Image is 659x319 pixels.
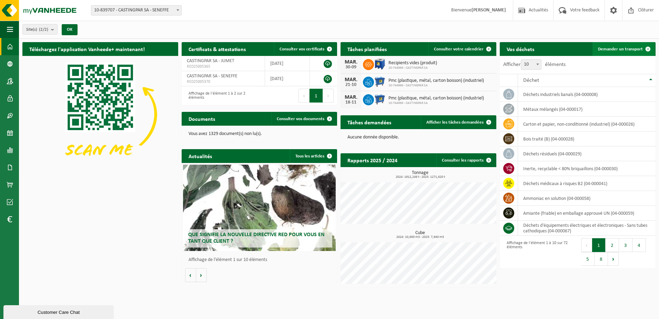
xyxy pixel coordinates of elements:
[606,238,619,252] button: 2
[518,102,656,117] td: métaux mélangés (04-000017)
[503,62,566,67] label: Afficher éléments
[518,132,656,146] td: bois traité (B) (04-000028)
[619,238,632,252] button: 3
[182,112,222,125] h2: Documents
[581,238,592,252] button: Previous
[277,117,324,121] span: Consulter vos documents
[323,89,334,103] button: Next
[518,206,656,221] td: amiante (friable) en emballage approuvé UN (04-000059)
[428,42,496,56] a: Consulter votre calendrier
[187,79,260,85] span: RED25005370
[280,47,324,51] span: Consulter vos certificats
[22,42,152,56] h2: Téléchargez l'application Vanheede+ maintenant!
[592,42,655,56] a: Demander un transport
[341,42,394,56] h2: Tâches planifiées
[187,64,260,69] span: RED25005365
[3,304,115,319] iframe: chat widget
[388,66,437,70] span: 10-744966 - CASTINGPAR SA
[388,101,484,105] span: 10-744966 - CASTINGPAR SA
[521,59,541,70] span: 10
[388,96,484,101] span: Pmc (plastique, métal, carton boisson) (industriel)
[518,117,656,132] td: carton et papier, non-conditionné (industriel) (04-000026)
[632,238,646,252] button: 4
[189,132,331,136] p: Vous avez 1329 document(s) non lu(s).
[608,252,619,266] button: Next
[182,42,253,56] h2: Certificats & attestations
[290,149,336,163] a: Tous les articles
[436,153,496,167] a: Consulter les rapports
[91,6,181,15] span: 10-839707 - CASTINGPAR SA - SENEFFE
[189,258,334,262] p: Affichage de l'élément 1 sur 10 éléments
[518,191,656,206] td: Ammoniac en solution (04-000058)
[421,115,496,129] a: Afficher les tâches demandées
[344,95,358,100] div: MAR.
[344,59,358,65] div: MAR.
[374,93,386,105] img: WB-0660-HPE-BE-01
[185,88,256,103] div: Affichage de l'élément 1 à 2 sur 2 éléments
[344,171,496,179] h3: Tonnage
[426,120,484,125] span: Afficher les tâches demandées
[344,77,358,83] div: MAR.
[518,161,656,176] td: inerte, recyclable < 80% briquaillons (04-000030)
[26,25,48,35] span: Site(s)
[22,56,178,173] img: Download de VHEPlus App
[374,76,386,87] img: WB-0660-HPE-BE-01
[182,149,219,163] h2: Actualités
[22,24,58,35] button: Site(s)(2/2)
[388,84,484,88] span: 10-744966 - CASTINGPAR SA
[344,231,496,239] h3: Cube
[434,47,484,51] span: Consulter votre calendrier
[39,27,48,32] count: (2/2)
[344,83,358,87] div: 21-10
[344,100,358,105] div: 18-11
[518,87,656,102] td: déchets industriels banals (04-000008)
[521,60,541,69] span: 10
[185,268,196,282] button: Vorige
[187,58,234,64] span: CASTINGPAR SA - JUMET
[347,135,489,140] p: Aucune donnée disponible.
[500,42,541,56] h2: Vos déchets
[518,146,656,161] td: déchets résiduels (04-000029)
[265,71,310,86] td: [DATE]
[271,112,336,126] a: Consulter vos documents
[265,56,310,71] td: [DATE]
[310,89,323,103] button: 1
[187,74,237,79] span: CASTINGPAR SA - SENEFFE
[581,252,595,266] button: 5
[523,78,539,83] span: Déchet
[344,235,496,239] span: 2024: 10,600 m3 - 2025: 7,940 m3
[341,115,398,129] h2: Tâches demandées
[595,252,608,266] button: 8
[388,60,437,66] span: Recipients vides (produit)
[592,238,606,252] button: 1
[62,24,78,35] button: OK
[472,8,506,13] strong: [PERSON_NAME]
[518,176,656,191] td: déchets médicaux à risques B2 (04-000041)
[503,238,574,267] div: Affichage de l'élément 1 à 10 sur 72 éléments
[91,5,182,16] span: 10-839707 - CASTINGPAR SA - SENEFFE
[298,89,310,103] button: Previous
[518,221,656,236] td: déchets d'équipements électriques et électroniques - Sans tubes cathodiques (04-000067)
[183,165,336,251] a: Que signifie la nouvelle directive RED pour vous en tant que client ?
[188,232,325,244] span: Que signifie la nouvelle directive RED pour vous en tant que client ?
[344,65,358,70] div: 30-09
[374,58,386,70] img: PB-IC-1000-HPE-00-08
[388,78,484,84] span: Pmc (plastique, métal, carton boisson) (industriel)
[274,42,336,56] a: Consulter vos certificats
[196,268,207,282] button: Volgende
[344,175,496,179] span: 2024: 1912,249 t - 2025: 1271,620 t
[341,153,404,167] h2: Rapports 2025 / 2024
[598,47,643,51] span: Demander un transport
